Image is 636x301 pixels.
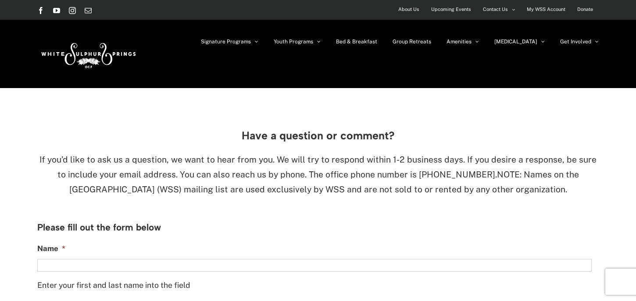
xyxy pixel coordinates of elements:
a: Get Involved [560,20,599,64]
h3: Have a question or comment? [37,130,599,142]
h3: Please fill out the form below [37,221,599,233]
span: Signature Programs [201,39,251,44]
a: YouTube [53,7,60,14]
span: Youth Programs [274,39,313,44]
span: If you’d like to ask us a question, we want to hear from you. We will try to respond within 1-2 b... [39,155,597,179]
span: My WSS Account [527,3,565,16]
span: About Us [398,3,419,16]
span: Get Involved [560,39,591,44]
a: Amenities [447,20,479,64]
a: Bed & Breakfast [336,20,377,64]
a: [MEDICAL_DATA] [494,20,545,64]
span: Upcoming Events [431,3,471,16]
span: [MEDICAL_DATA] [494,39,537,44]
a: Email [85,7,92,14]
p: NOTE: Names on the [GEOGRAPHIC_DATA] (WSS) mailing list are used exclusively by WSS and are not s... [37,152,599,197]
span: Bed & Breakfast [336,39,377,44]
a: Signature Programs [201,20,258,64]
div: Enter your first and last name into the field [37,272,592,291]
img: White Sulphur Springs Logo [37,33,138,74]
a: Facebook [37,7,44,14]
a: Group Retreats [393,20,431,64]
a: Instagram [69,7,76,14]
span: Donate [577,3,593,16]
nav: Main Menu [201,20,599,64]
span: Amenities [447,39,472,44]
label: Name [37,244,65,254]
span: Contact Us [483,3,508,16]
span: Group Retreats [393,39,431,44]
a: Youth Programs [274,20,321,64]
